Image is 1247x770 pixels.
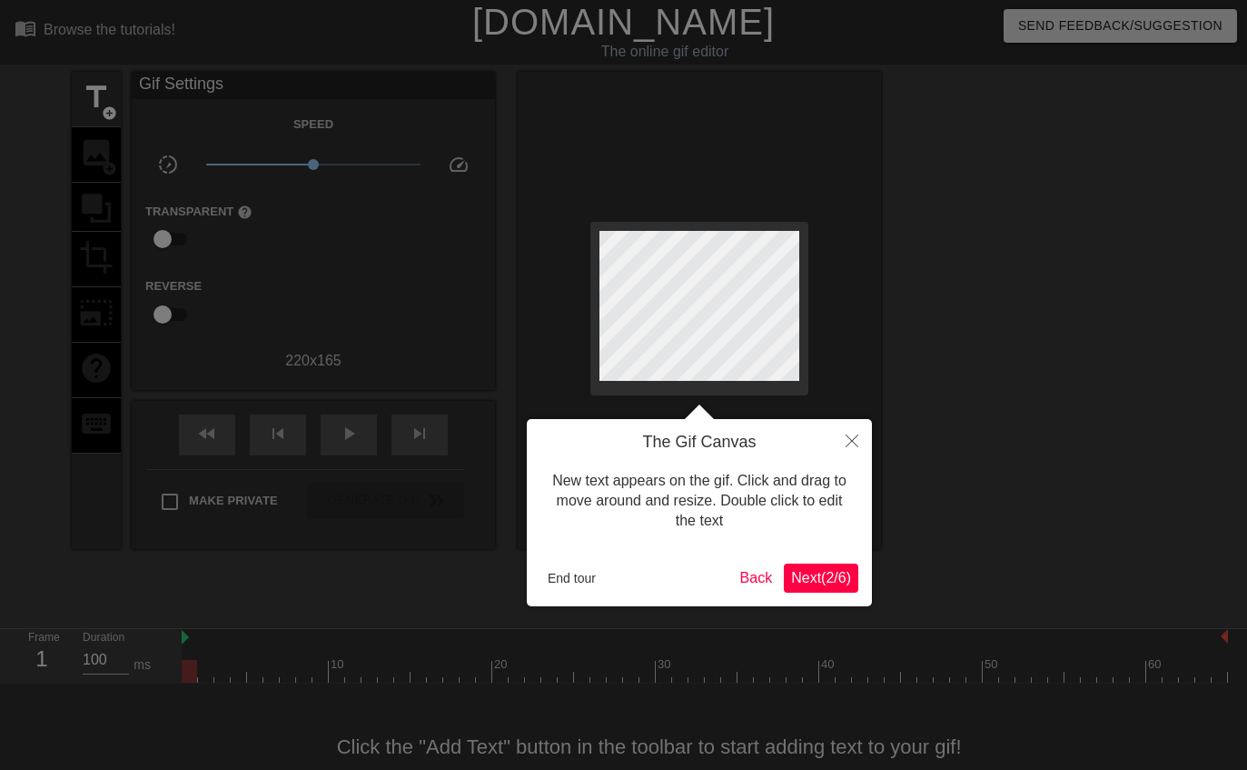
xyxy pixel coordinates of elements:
button: Next [784,564,858,593]
button: End tour [540,565,603,592]
button: Close [832,419,872,461]
h4: The Gif Canvas [540,433,858,453]
button: Back [733,564,780,593]
span: Next ( 2 / 6 ) [791,570,851,585]
div: New text appears on the gif. Click and drag to move around and resize. Double click to edit the text [540,453,858,550]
